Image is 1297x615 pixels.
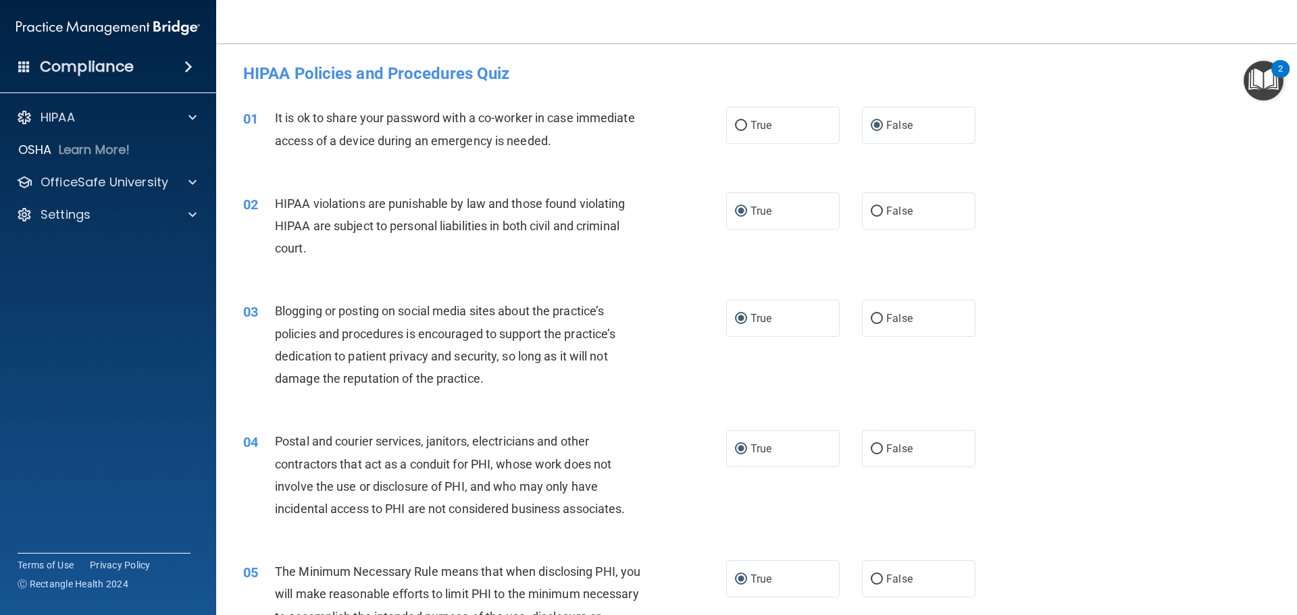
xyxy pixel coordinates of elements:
[41,174,168,190] p: OfficeSafe University
[41,207,91,223] p: Settings
[751,119,771,132] span: True
[16,174,197,190] a: OfficeSafe University
[275,434,625,516] span: Postal and courier services, janitors, electricians and other contractors that act as a conduit f...
[871,121,883,131] input: False
[18,577,128,591] span: Ⓒ Rectangle Health 2024
[16,109,197,126] a: HIPAA
[871,444,883,454] input: False
[16,14,200,41] img: PMB logo
[18,142,52,158] p: OSHA
[886,205,913,217] span: False
[16,207,197,223] a: Settings
[90,558,151,572] a: Privacy Policy
[871,314,883,324] input: False
[751,572,771,585] span: True
[735,314,747,324] input: True
[1278,69,1283,86] div: 2
[886,572,913,585] span: False
[41,109,75,126] p: HIPAA
[18,558,74,572] a: Terms of Use
[275,111,635,147] span: It is ok to share your password with a co-worker in case immediate access of a device during an e...
[735,121,747,131] input: True
[751,442,771,455] span: True
[1229,522,1281,573] iframe: Drift Widget Chat Controller
[735,574,747,585] input: True
[59,142,130,158] p: Learn More!
[886,312,913,325] span: False
[243,111,258,127] span: 01
[871,574,883,585] input: False
[886,119,913,132] span: False
[243,65,1270,82] h4: HIPAA Policies and Procedures Quiz
[1244,61,1283,101] button: Open Resource Center, 2 new notifications
[243,564,258,581] span: 05
[243,196,258,213] span: 02
[735,207,747,217] input: True
[735,444,747,454] input: True
[275,196,625,255] span: HIPAA violations are punishable by law and those found violating HIPAA are subject to personal li...
[40,57,134,76] h4: Compliance
[275,304,615,385] span: Blogging or posting on social media sites about the practice’s policies and procedures is encoura...
[243,304,258,320] span: 03
[751,312,771,325] span: True
[751,205,771,217] span: True
[886,442,913,455] span: False
[243,434,258,450] span: 04
[871,207,883,217] input: False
